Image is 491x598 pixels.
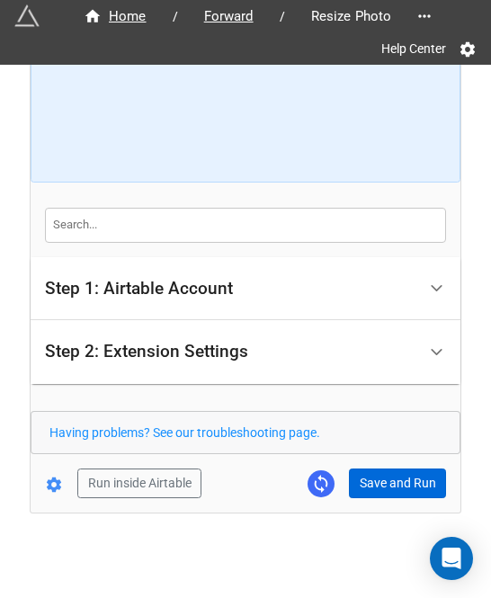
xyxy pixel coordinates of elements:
li: / [173,7,178,26]
a: Having problems? See our troubleshooting page. [49,425,320,440]
div: Step 2: Extension Settings [31,320,460,384]
div: Open Intercom Messenger [430,537,473,580]
nav: breadcrumb [65,5,410,27]
span: Resize Photo [300,6,403,27]
input: Search... [45,208,446,242]
a: Forward [185,5,272,27]
button: Run inside Airtable [77,469,201,499]
div: Home [84,6,147,27]
a: Home [65,5,165,27]
div: Step 1: Airtable Account [31,257,460,321]
img: miniextensions-icon.73ae0678.png [14,4,40,29]
button: Save and Run [349,469,446,499]
div: Step 2: Extension Settings [45,343,248,361]
span: Forward [193,6,264,27]
a: Help Center [369,32,459,65]
li: / [280,7,285,26]
div: Step 1: Airtable Account [45,280,233,298]
a: Sync Base Structure [308,470,335,497]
